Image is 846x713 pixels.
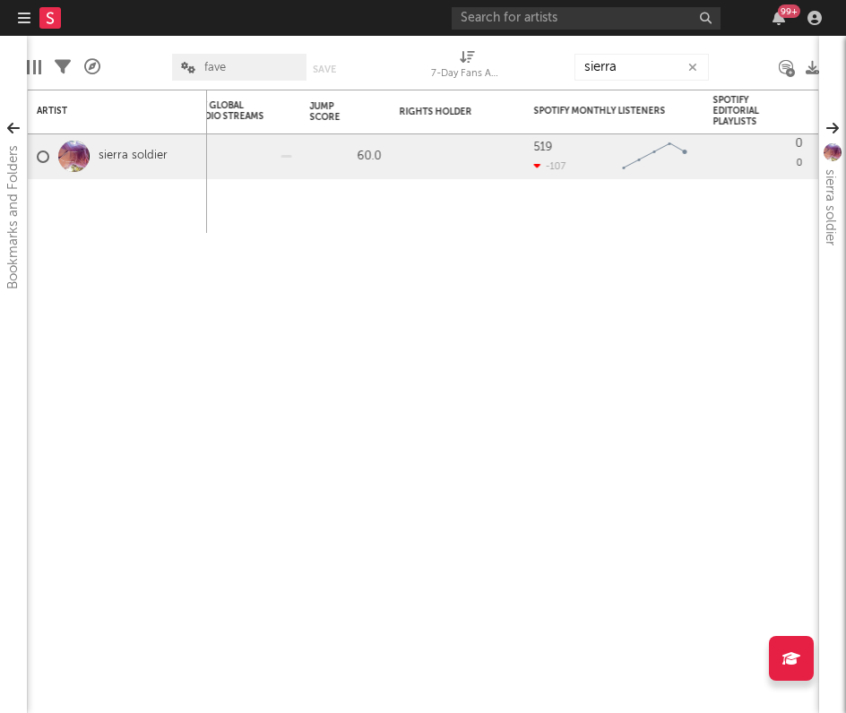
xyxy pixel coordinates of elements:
[452,7,721,30] input: Search for artists
[574,54,709,81] input: Search...
[99,149,168,164] a: sierra soldier
[309,146,381,168] div: 60.0
[533,142,552,153] div: 519
[55,45,71,90] div: Filters
[533,106,668,116] div: Spotify Monthly Listeners
[3,145,24,289] div: Bookmarks and Folders
[309,101,354,123] div: Jump Score
[819,169,841,245] div: sierra soldier
[778,4,800,18] div: 99 +
[712,95,775,127] div: Spotify Editorial Playlists
[193,100,264,122] div: TW Global Audio Streams
[773,11,785,25] button: 99+
[27,45,41,90] div: Edit Columns
[399,107,488,117] div: Rights Holder
[614,134,695,179] svg: Chart title
[712,134,802,178] div: 0
[204,62,226,73] span: fave
[431,45,503,90] div: 7-Day Fans Added (7-Day Fans Added)
[37,106,171,116] div: Artist
[84,45,100,90] div: A&R Pipeline
[533,160,565,172] div: -107
[795,138,802,150] div: 0
[431,64,503,85] div: 7-Day Fans Added (7-Day Fans Added)
[313,64,336,74] button: Save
